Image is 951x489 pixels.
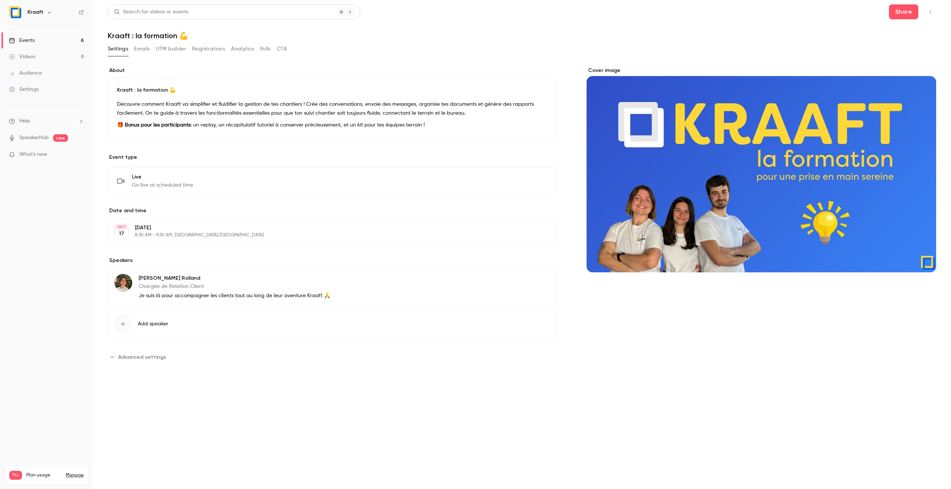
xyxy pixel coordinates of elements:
p: Chargée de Relation Client [139,283,330,290]
label: Date and time [108,207,557,214]
span: Go live at scheduled time [132,181,193,189]
p: Découvre comment Kraaft va simplifier et fluidifier la gestion de tes chantiers ! Crée des conver... [117,100,548,118]
span: Pro [9,471,22,480]
iframe: Noticeable Trigger [75,151,84,158]
p: : un replay, un récapitulatif tutoriel à conserver précieusement, et un kit pour tes équipes terr... [117,121,548,129]
button: UTM builder [156,43,186,55]
p: Kraaft : la formation 💪 [117,86,548,94]
p: 8:30 AM - 9:30 AM, [GEOGRAPHIC_DATA]/[GEOGRAPHIC_DATA] [135,232,517,238]
div: Audience [9,69,42,77]
button: Analytics [231,43,254,55]
img: Kraaft [9,6,21,18]
img: Lisa Rolland [114,274,132,292]
button: Share [889,4,918,19]
span: Add speaker [138,320,168,328]
button: CTA [277,43,287,55]
div: Events [9,37,35,44]
p: 17 [119,230,124,237]
button: Emails [134,43,150,55]
span: Plan usage [26,472,61,478]
a: Manage [66,472,84,478]
p: [PERSON_NAME] Rolland [139,275,330,282]
span: Advanced settings [118,353,166,361]
button: Settings [108,43,128,55]
span: What's new [19,151,47,158]
label: About [108,67,557,74]
li: help-dropdown-opener [9,117,84,125]
section: Cover image [587,67,936,272]
button: Polls [260,43,271,55]
button: Advanced settings [108,351,171,363]
button: Add speaker [108,309,557,339]
button: Registrations [192,43,225,55]
a: SpeakerHub [19,134,49,142]
label: Speakers [108,257,557,264]
div: Settings [9,86,39,93]
div: Search for videos or events [114,8,188,16]
div: Videos [9,53,35,60]
div: Lisa Rolland[PERSON_NAME] RollandChargée de Relation ClientJe suis là pour accompagner les client... [108,267,557,306]
strong: 🎁 Bonus pour les participants [117,122,191,128]
span: Help [19,117,30,125]
div: OCT [115,224,128,230]
section: Advanced settings [108,351,557,363]
span: new [53,134,68,142]
h1: Kraaft : la formation 💪 [108,31,936,40]
p: Event type [108,154,557,161]
span: Live [132,173,193,181]
h6: Kraaft [27,9,43,16]
label: Cover image [587,67,936,74]
p: [DATE] [135,224,517,232]
p: Je suis là pour accompagner les clients tout au long de leur aventure Kraaft 🙏 [139,292,330,299]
